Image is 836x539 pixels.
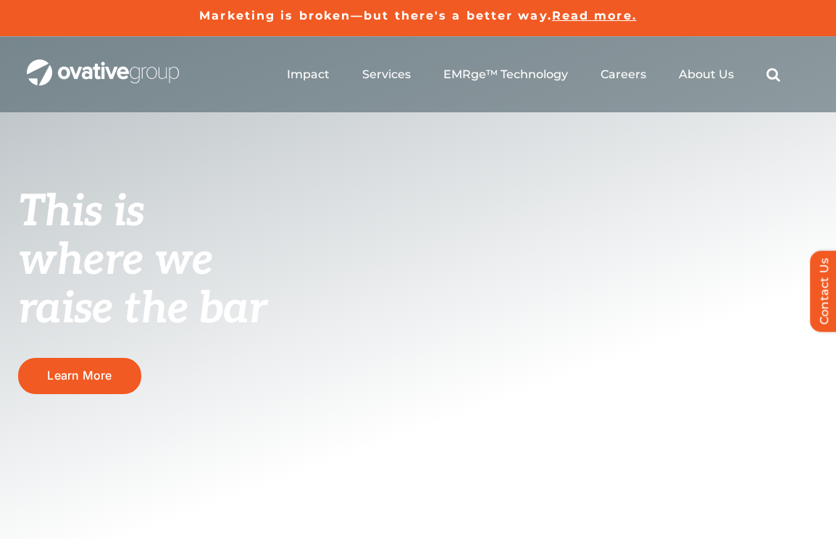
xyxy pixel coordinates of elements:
span: Learn More [47,369,112,383]
a: About Us [679,67,734,82]
a: Services [362,67,411,82]
a: Learn More [18,358,141,393]
a: Impact [287,67,330,82]
a: Careers [601,67,646,82]
a: Read more. [552,9,637,22]
a: EMRge™ Technology [443,67,568,82]
a: Search [766,67,780,82]
span: This is [18,186,144,238]
nav: Menu [287,51,780,98]
a: OG_Full_horizontal_WHT [27,58,179,72]
a: Marketing is broken—but there's a better way. [199,9,552,22]
span: where we raise the bar [18,235,267,335]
